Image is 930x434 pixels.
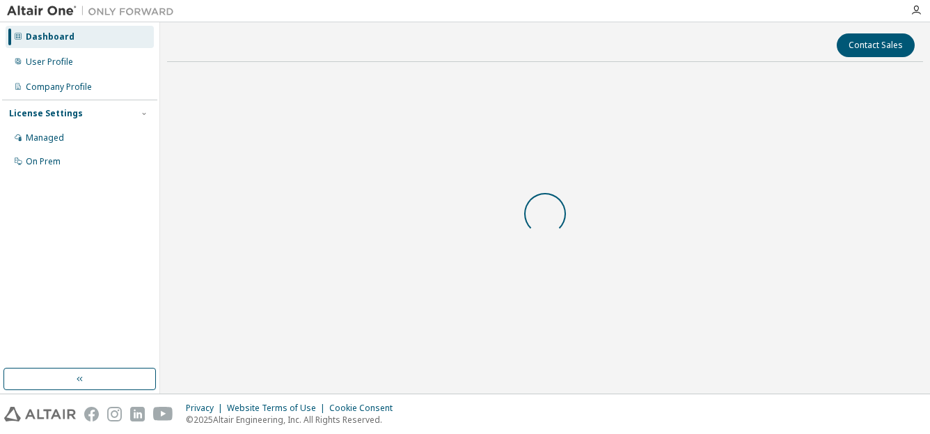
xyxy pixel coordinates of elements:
[26,31,74,42] div: Dashboard
[837,33,915,57] button: Contact Sales
[227,403,329,414] div: Website Terms of Use
[186,403,227,414] div: Privacy
[130,407,145,421] img: linkedin.svg
[107,407,122,421] img: instagram.svg
[153,407,173,421] img: youtube.svg
[186,414,401,426] p: © 2025 Altair Engineering, Inc. All Rights Reserved.
[84,407,99,421] img: facebook.svg
[26,156,61,167] div: On Prem
[26,56,73,68] div: User Profile
[329,403,401,414] div: Cookie Consent
[26,132,64,144] div: Managed
[4,407,76,421] img: altair_logo.svg
[9,108,83,119] div: License Settings
[7,4,181,18] img: Altair One
[26,82,92,93] div: Company Profile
